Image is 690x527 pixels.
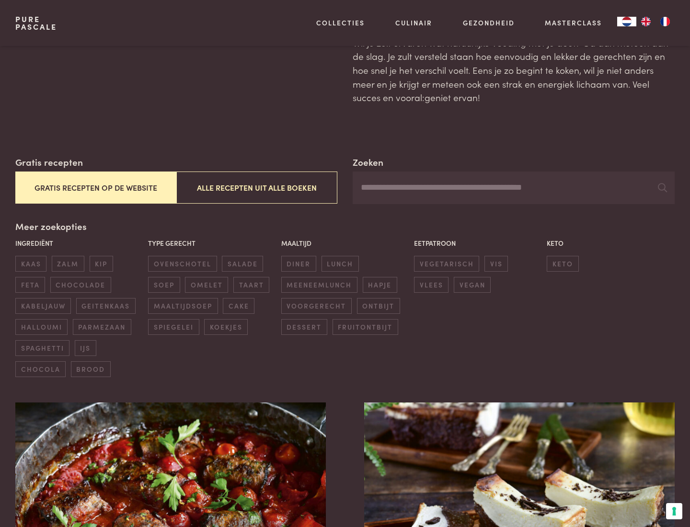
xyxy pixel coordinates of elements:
span: dessert [281,319,327,335]
span: chocola [15,361,66,377]
span: vlees [414,277,448,293]
aside: Language selected: Nederlands [617,17,675,26]
span: voorgerecht [281,298,352,314]
p: Maaltijd [281,238,409,248]
span: brood [71,361,111,377]
span: parmezaan [73,319,131,335]
a: NL [617,17,636,26]
span: chocolade [50,277,111,293]
span: keto [547,256,578,272]
span: feta [15,277,45,293]
span: taart [233,277,269,293]
span: diner [281,256,316,272]
button: Gratis recepten op de website [15,172,176,204]
span: soep [148,277,180,293]
a: Masterclass [545,18,602,28]
span: koekjes [204,319,248,335]
span: kip [90,256,113,272]
p: Type gerecht [148,238,276,248]
span: ontbijt [357,298,400,314]
a: EN [636,17,655,26]
span: hapje [363,277,397,293]
span: kabeljauw [15,298,71,314]
span: kaas [15,256,46,272]
span: spiegelei [148,319,199,335]
span: vis [484,256,508,272]
button: Alle recepten uit alle boeken [176,172,337,204]
label: Gratis recepten [15,155,83,169]
button: Uw voorkeuren voor toestemming voor trackingtechnologieën [666,503,682,519]
a: Culinair [395,18,432,28]
span: meeneemlunch [281,277,357,293]
a: Gezondheid [463,18,515,28]
span: halloumi [15,319,68,335]
p: Wil je zelf ervaren wat natuurlijke voeding met je doet? Ga dan meteen aan de slag. Je zult verst... [353,36,675,104]
span: ovenschotel [148,256,217,272]
a: Collecties [316,18,365,28]
p: Eetpatroon [414,238,542,248]
span: maaltijdsoep [148,298,218,314]
span: lunch [322,256,359,272]
ul: Language list [636,17,675,26]
span: spaghetti [15,340,69,356]
span: cake [223,298,254,314]
span: geitenkaas [76,298,136,314]
span: ijs [75,340,96,356]
p: Ingrediënt [15,238,143,248]
span: omelet [185,277,228,293]
span: vegan [454,277,491,293]
span: salade [222,256,263,272]
span: zalm [52,256,84,272]
a: FR [655,17,675,26]
span: vegetarisch [414,256,479,272]
p: Keto [547,238,675,248]
div: Language [617,17,636,26]
label: Zoeken [353,155,383,169]
span: fruitontbijt [333,319,398,335]
a: PurePascale [15,15,57,31]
